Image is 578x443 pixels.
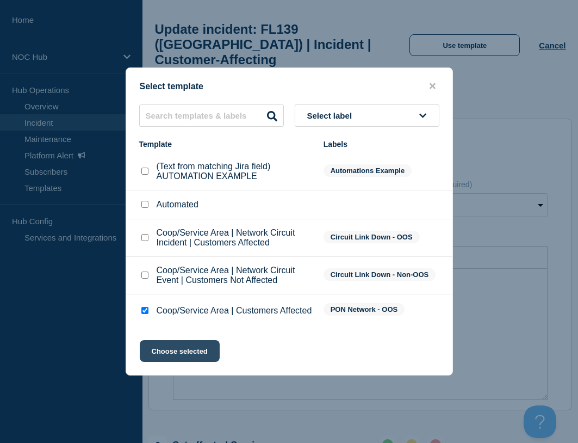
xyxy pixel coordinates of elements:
[141,168,148,175] input: (Text from matching Jira field) AUTOMATION EXAMPLE checkbox
[157,200,198,210] p: Automated
[324,164,412,177] span: Automations Example
[139,140,313,149] div: Template
[141,201,148,208] input: Automated checkbox
[324,231,420,243] span: Circuit Link Down - OOS
[140,340,220,362] button: Choose selected
[307,111,357,120] span: Select label
[157,266,313,285] p: Coop/Service Area | Network Circuit Event | Customers Not Affected
[295,104,439,127] button: Select label
[324,303,405,316] span: PON Network - OOS
[139,104,284,127] input: Search templates & labels
[126,81,452,91] div: Select template
[157,162,313,181] p: (Text from matching Jira field) AUTOMATION EXAMPLE
[141,307,148,314] input: Coop/Service Area | Customers Affected checkbox
[157,228,313,248] p: Coop/Service Area | Network Circuit Incident | Customers Affected
[426,81,439,91] button: close button
[324,268,436,281] span: Circuit Link Down - Non-OOS
[141,234,148,241] input: Coop/Service Area | Network Circuit Incident | Customers Affected checkbox
[324,140,439,149] div: Labels
[157,306,312,316] p: Coop/Service Area | Customers Affected
[141,272,148,279] input: Coop/Service Area | Network Circuit Event | Customers Not Affected checkbox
